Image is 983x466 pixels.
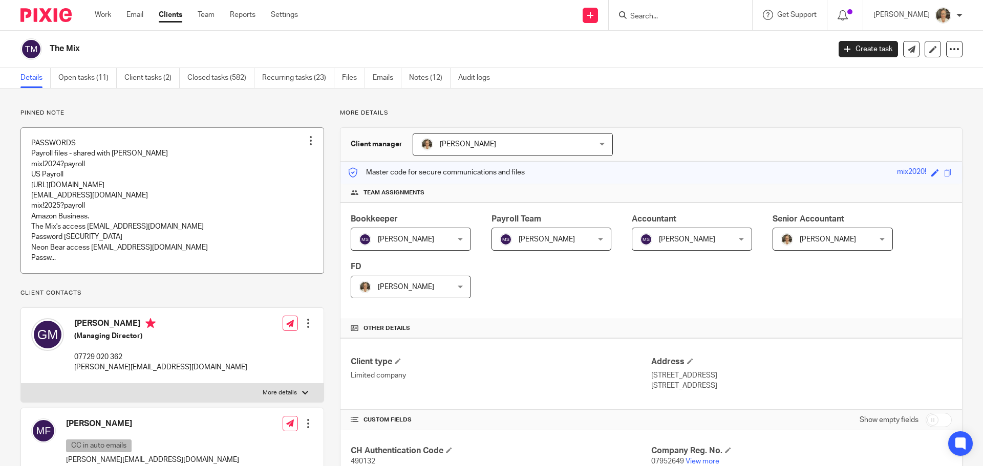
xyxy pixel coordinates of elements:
[74,318,247,331] h4: [PERSON_NAME]
[421,138,433,150] img: Pete%20with%20glasses.jpg
[351,262,361,271] span: FD
[860,415,918,425] label: Show empty fields
[491,215,541,223] span: Payroll Team
[20,8,72,22] img: Pixie
[458,68,498,88] a: Audit logs
[629,12,721,21] input: Search
[500,233,512,246] img: svg%3E
[651,381,952,391] p: [STREET_ADDRESS]
[124,68,180,88] a: Client tasks (2)
[378,236,434,243] span: [PERSON_NAME]
[20,68,51,88] a: Details
[351,446,651,456] h4: CH Authentication Code
[20,38,42,60] img: svg%3E
[351,416,651,424] h4: CUSTOM FIELDS
[440,141,496,148] span: [PERSON_NAME]
[50,43,669,54] h2: The Mix
[95,10,111,20] a: Work
[873,10,930,20] p: [PERSON_NAME]
[348,167,525,177] p: Master code for secure communications and files
[20,109,324,117] p: Pinned note
[262,68,334,88] a: Recurring tasks (23)
[640,233,652,246] img: svg%3E
[651,446,952,456] h4: Company Reg. No.
[271,10,298,20] a: Settings
[651,370,952,381] p: [STREET_ADDRESS]
[74,331,247,341] h5: (Managing Director)
[351,370,651,381] p: Limited company
[359,281,371,293] img: Pete%20with%20glasses.jpg
[839,41,898,57] a: Create task
[897,167,926,179] div: mix2020!
[198,10,215,20] a: Team
[31,318,64,351] img: svg%3E
[800,236,856,243] span: [PERSON_NAME]
[351,139,402,149] h3: Client manager
[126,10,143,20] a: Email
[773,215,844,223] span: Senior Accountant
[58,68,117,88] a: Open tasks (11)
[651,357,952,367] h4: Address
[20,289,324,297] p: Client contacts
[159,10,182,20] a: Clients
[519,236,575,243] span: [PERSON_NAME]
[935,7,951,24] img: Pete%20with%20glasses.jpg
[351,357,651,367] h4: Client type
[364,324,410,332] span: Other details
[651,458,684,465] span: 07952649
[230,10,255,20] a: Reports
[659,236,715,243] span: [PERSON_NAME]
[74,362,247,372] p: [PERSON_NAME][EMAIL_ADDRESS][DOMAIN_NAME]
[66,455,239,465] p: [PERSON_NAME][EMAIL_ADDRESS][DOMAIN_NAME]
[187,68,254,88] a: Closed tasks (582)
[66,439,132,452] p: CC in auto emails
[263,389,297,397] p: More details
[351,215,398,223] span: Bookkeeper
[351,458,375,465] span: 490132
[781,233,793,246] img: Pete%20with%20glasses.jpg
[686,458,719,465] a: View more
[378,283,434,291] span: [PERSON_NAME]
[342,68,365,88] a: Files
[373,68,401,88] a: Emails
[66,418,239,429] h4: [PERSON_NAME]
[777,11,817,18] span: Get Support
[632,215,676,223] span: Accountant
[74,352,247,362] p: 07729 020 362
[31,418,56,443] img: svg%3E
[364,189,424,197] span: Team assignments
[359,233,371,246] img: svg%3E
[409,68,451,88] a: Notes (12)
[145,318,156,328] i: Primary
[340,109,963,117] p: More details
